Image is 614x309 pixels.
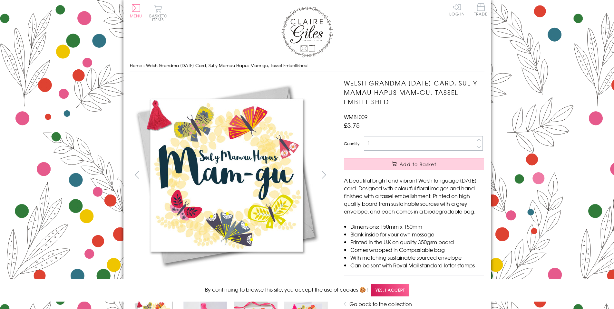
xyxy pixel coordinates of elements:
[344,121,360,130] span: £3.75
[152,13,167,23] span: 0 items
[350,254,484,261] li: With matching sustainable sourced envelope
[344,141,359,146] label: Quantity
[344,176,484,215] p: A beautiful bright and vibrant Welsh language [DATE] card. Designed with colourful floral images ...
[317,167,331,182] button: next
[146,62,307,68] span: Welsh Grandma [DATE] Card, Sul y Mamau Hapus Mam-gu, Tassel Embellished
[474,3,488,16] span: Trade
[344,113,367,121] span: WMBL009
[130,78,323,272] img: Welsh Grandma Mother's Day Card, Sul y Mamau Hapus Mam-gu, Tassel Embellished
[371,284,409,296] span: Yes, I accept
[350,230,484,238] li: Blank inside for your own message
[350,238,484,246] li: Printed in the U.K on quality 350gsm board
[130,59,484,72] nav: breadcrumbs
[350,261,484,269] li: Can be sent with Royal Mail standard letter stamps
[349,300,412,308] a: Go back to the collection
[449,3,465,16] a: Log In
[350,223,484,230] li: Dimensions: 150mm x 150mm
[344,78,484,106] h1: Welsh Grandma [DATE] Card, Sul y Mamau Hapus Mam-gu, Tassel Embellished
[281,6,333,57] img: Claire Giles Greetings Cards
[400,161,436,167] span: Add to Basket
[130,62,142,68] a: Home
[474,3,488,17] a: Trade
[130,4,142,18] button: Menu
[331,78,524,272] img: Welsh Grandma Mother's Day Card, Sul y Mamau Hapus Mam-gu, Tassel Embellished
[149,5,167,22] button: Basket0 items
[344,158,484,170] button: Add to Basket
[130,167,144,182] button: prev
[143,62,145,68] span: ›
[350,246,484,254] li: Comes wrapped in Compostable bag
[130,13,142,19] span: Menu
